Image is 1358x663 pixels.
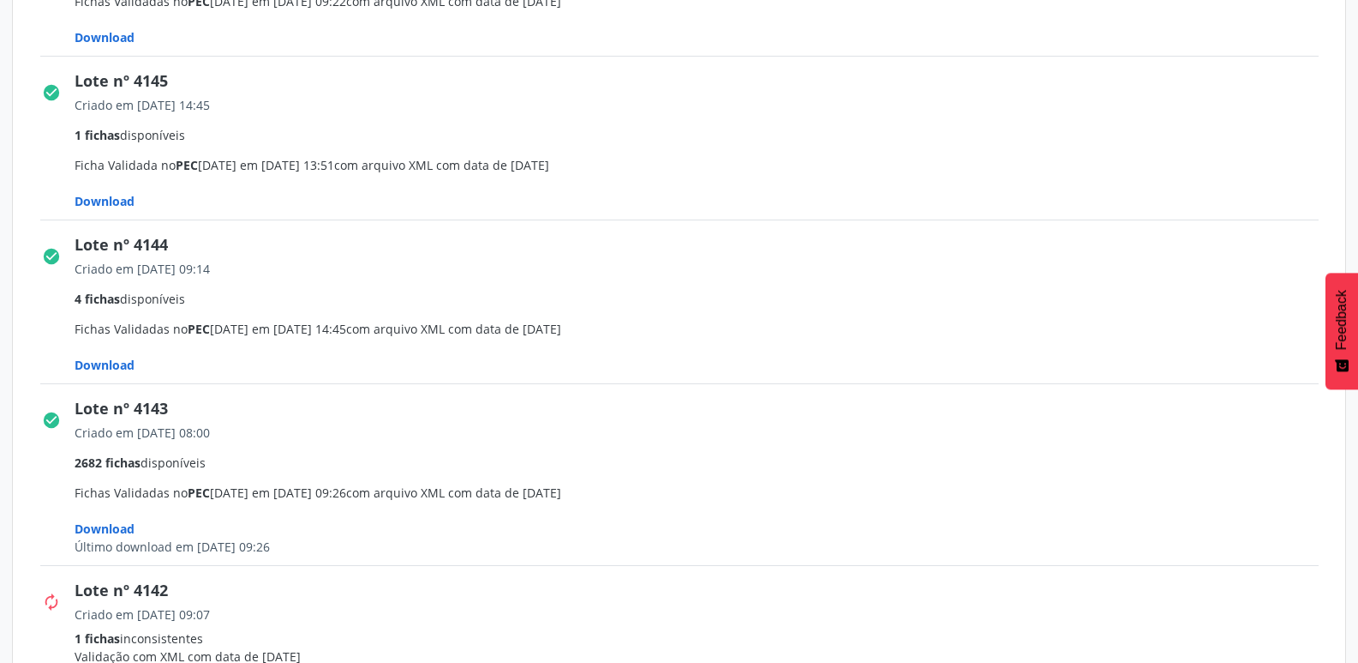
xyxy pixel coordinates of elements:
i: check_circle [42,83,61,102]
span: 4 fichas [75,291,120,307]
i: check_circle [42,247,61,266]
button: Feedback - Mostrar pesquisa [1325,273,1358,389]
span: Download [75,29,135,45]
div: Criado em [DATE] 08:00 [75,424,1331,442]
span: PEC [188,485,210,501]
span: 1 fichas [75,127,120,143]
span: 2682 fichas [75,455,141,471]
span: Fichas Validadas no [DATE] em [DATE] 09:26 [75,424,1331,556]
span: PEC [176,157,198,173]
div: Último download em [DATE] 09:26 [75,538,1331,556]
span: com arquivo XML com data de [DATE] [346,485,561,501]
i: check_circle [42,411,61,430]
div: disponíveis [75,454,1331,472]
div: inconsistentes [75,630,1331,648]
div: Criado em [DATE] 14:45 [75,96,1331,114]
span: Download [75,357,135,373]
span: com arquivo XML com data de [DATE] [334,157,549,173]
div: disponíveis [75,290,1331,308]
span: PEC [188,321,210,337]
span: Fichas Validadas no [DATE] em [DATE] 14:45 [75,260,1331,374]
div: Criado em [DATE] 09:14 [75,260,1331,278]
span: Feedback [1334,290,1349,350]
div: Lote nº 4142 [75,579,1331,602]
i: autorenew [42,593,61,612]
div: disponíveis [75,126,1331,144]
span: Ficha Validada no [DATE] em [DATE] 13:51 [75,96,1331,210]
span: Download [75,521,135,537]
div: Criado em [DATE] 09:07 [75,606,1331,624]
span: Download [75,193,135,209]
span: com arquivo XML com data de [DATE] [346,321,561,337]
div: Lote nº 4143 [75,397,1331,420]
div: Lote nº 4145 [75,69,1331,93]
div: Lote nº 4144 [75,233,1331,256]
span: 1 fichas [75,630,120,647]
